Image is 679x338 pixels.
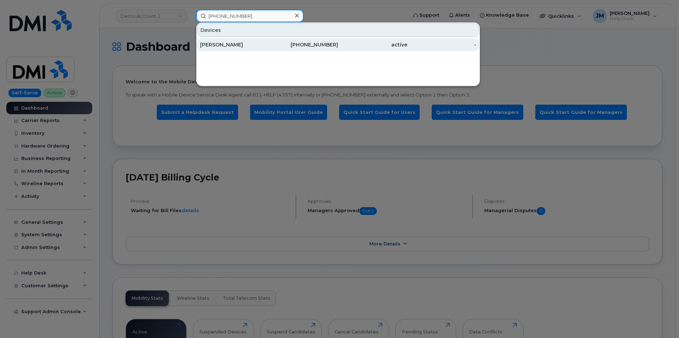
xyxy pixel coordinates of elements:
div: Devices [197,23,479,37]
div: - [407,41,476,48]
div: [PHONE_NUMBER] [269,41,338,48]
div: [PERSON_NAME] [200,41,269,48]
div: active [338,41,407,48]
a: [PERSON_NAME][PHONE_NUMBER]active- [197,38,479,51]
